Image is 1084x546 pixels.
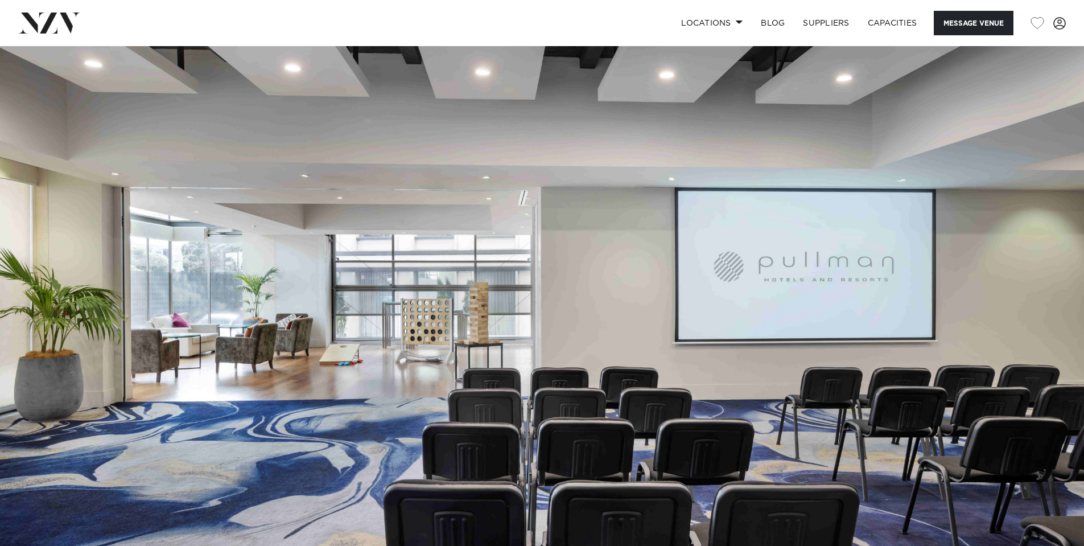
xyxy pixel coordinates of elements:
a: Locations [672,11,752,35]
a: SUPPLIERS [794,11,858,35]
a: BLOG [752,11,794,35]
img: nzv-logo.png [18,13,80,33]
button: Message Venue [934,11,1013,35]
a: Capacities [859,11,926,35]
